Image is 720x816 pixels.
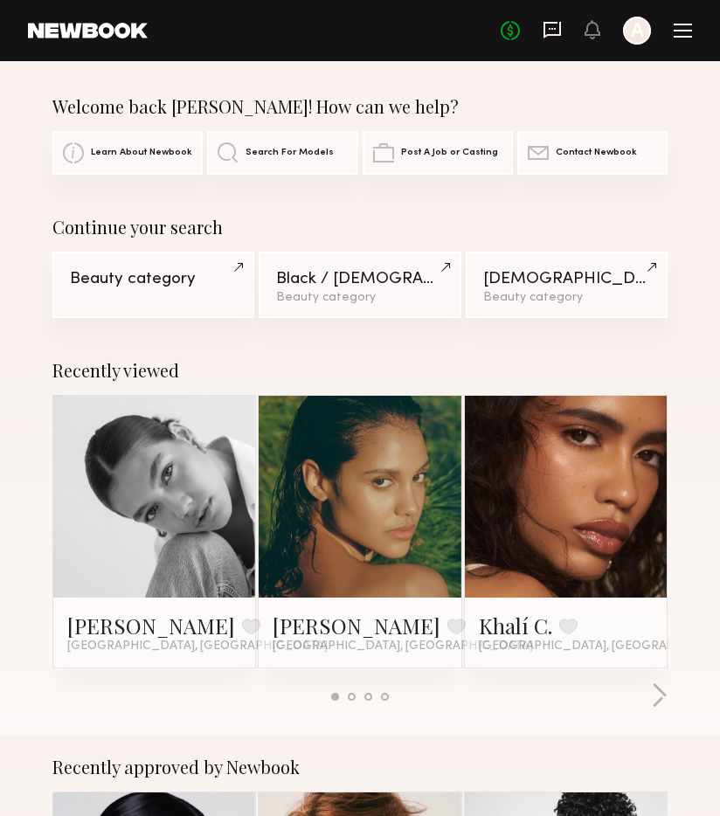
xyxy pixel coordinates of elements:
a: Search For Models [207,131,357,175]
span: Search For Models [246,148,334,158]
a: Contact Newbook [517,131,668,175]
span: [GEOGRAPHIC_DATA], [GEOGRAPHIC_DATA] [273,640,533,653]
a: [DEMOGRAPHIC_DATA] / [DEMOGRAPHIC_DATA]Beauty category [466,252,668,318]
a: [PERSON_NAME] [273,612,440,640]
div: Recently approved by Newbook [52,757,668,778]
a: Black / [DEMOGRAPHIC_DATA]Beauty category [259,252,460,318]
span: Contact Newbook [556,148,637,158]
div: Welcome back [PERSON_NAME]! How can we help? [52,96,668,117]
span: Post A Job or Casting [401,148,498,158]
div: Recently viewed [52,360,668,381]
div: Beauty category [483,292,650,304]
a: Beauty category [52,252,254,318]
span: [GEOGRAPHIC_DATA], [GEOGRAPHIC_DATA] [67,640,328,653]
div: [DEMOGRAPHIC_DATA] / [DEMOGRAPHIC_DATA] [483,271,650,287]
a: Khalí C. [479,612,552,640]
a: Learn About Newbook [52,131,203,175]
a: [PERSON_NAME] [67,612,235,640]
span: Learn About Newbook [91,148,192,158]
a: Post A Job or Casting [363,131,513,175]
div: Continue your search [52,217,668,238]
div: Beauty category [276,292,443,304]
a: A [623,17,651,45]
div: Black / [DEMOGRAPHIC_DATA] [276,271,443,287]
div: Beauty category [70,271,237,287]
